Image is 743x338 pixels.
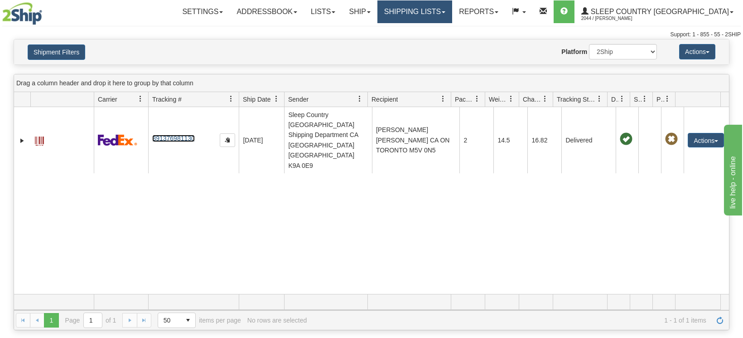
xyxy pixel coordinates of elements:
[581,14,649,23] span: 2044 / [PERSON_NAME]
[18,136,27,145] a: Expand
[561,107,616,173] td: Delivered
[164,316,175,325] span: 50
[656,95,664,104] span: Pickup Status
[158,313,241,328] span: items per page
[230,0,304,23] a: Addressbook
[713,313,727,328] a: Refresh
[377,0,452,23] a: Shipping lists
[342,0,377,23] a: Ship
[489,95,508,104] span: Weight
[634,95,642,104] span: Shipment Issues
[247,317,307,324] div: No rows are selected
[665,133,678,146] span: Pickup Not Assigned
[152,95,182,104] span: Tracking #
[435,91,451,107] a: Recipient filter column settings
[288,95,309,104] span: Sender
[28,44,85,60] button: Shipment Filters
[220,133,235,147] button: Copy to clipboard
[372,107,460,173] td: [PERSON_NAME] [PERSON_NAME] CA ON TORONTO M5V 0N5
[133,91,148,107] a: Carrier filter column settings
[589,8,729,15] span: Sleep Country [GEOGRAPHIC_DATA]
[557,95,596,104] span: Tracking Status
[469,91,485,107] a: Packages filter column settings
[98,134,137,146] img: 2 - FedEx Express®
[14,74,729,92] div: grid grouping header
[611,95,619,104] span: Delivery Status
[35,132,44,147] a: Label
[239,107,284,173] td: [DATE]
[98,95,117,104] span: Carrier
[158,313,196,328] span: Page sizes drop down
[313,317,706,324] span: 1 - 1 of 1 items
[84,313,102,328] input: Page 1
[459,107,493,173] td: 2
[2,31,741,39] div: Support: 1 - 855 - 55 - 2SHIP
[175,0,230,23] a: Settings
[284,107,372,173] td: Sleep Country [GEOGRAPHIC_DATA] Shipping Department CA [GEOGRAPHIC_DATA] [GEOGRAPHIC_DATA] K9A 0E9
[722,122,742,215] iframe: chat widget
[223,91,239,107] a: Tracking # filter column settings
[2,2,42,25] img: logo2044.jpg
[7,5,84,16] div: live help - online
[574,0,740,23] a: Sleep Country [GEOGRAPHIC_DATA] 2044 / [PERSON_NAME]
[44,313,58,328] span: Page 1
[527,107,561,173] td: 16.82
[371,95,398,104] span: Recipient
[679,44,715,59] button: Actions
[637,91,652,107] a: Shipment Issues filter column settings
[181,313,195,328] span: select
[152,135,194,142] a: 391376981130
[537,91,553,107] a: Charge filter column settings
[304,0,342,23] a: Lists
[493,107,527,173] td: 14.5
[65,313,116,328] span: Page of 1
[660,91,675,107] a: Pickup Status filter column settings
[503,91,519,107] a: Weight filter column settings
[455,95,474,104] span: Packages
[688,133,724,147] button: Actions
[592,91,607,107] a: Tracking Status filter column settings
[452,0,505,23] a: Reports
[620,133,632,146] span: On time
[352,91,367,107] a: Sender filter column settings
[614,91,630,107] a: Delivery Status filter column settings
[243,95,270,104] span: Ship Date
[561,47,587,56] label: Platform
[523,95,542,104] span: Charge
[269,91,284,107] a: Ship Date filter column settings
